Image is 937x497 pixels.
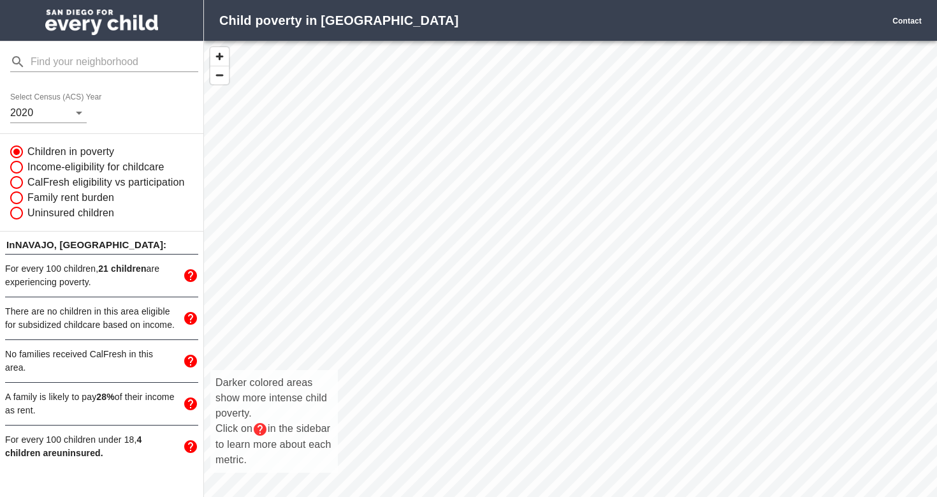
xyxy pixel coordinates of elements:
span: CalFresh eligibility vs participation [27,175,185,190]
div: For every 100 children under 18,4 children areuninsured. [5,426,198,468]
span: 21 children [98,263,146,274]
span: Family rent burden [27,190,114,205]
button: Zoom In [210,47,229,66]
span: A family is likely to pay of their income as rent. [5,392,175,415]
span: For every 100 children, are experiencing poverty. [5,263,159,287]
span: For every 100 children under 18, [5,434,142,458]
a: Contact [892,17,922,26]
div: There are no children in this area eligible for subsidized childcare based on income. [5,297,198,339]
p: Darker colored areas show more intense child poverty. Click on in the sidebar to learn more about... [215,375,333,468]
div: For every 100 children,21 childrenare experiencing poverty. [5,255,198,297]
img: San Diego for Every Child logo [45,10,158,35]
button: Zoom Out [210,66,229,84]
div: 2020 [10,103,87,123]
span: Income-eligibility for childcare [27,159,164,175]
span: No families received CalFresh in this area. [5,349,153,373]
strong: 28 % [96,392,114,402]
input: Find your neighborhood [31,52,198,72]
p: In NAVAJO , [GEOGRAPHIC_DATA]: [5,237,198,254]
label: Select Census (ACS) Year [10,94,106,101]
span: Children in poverty [27,144,114,159]
strong: Child poverty in [GEOGRAPHIC_DATA] [219,13,458,27]
div: A family is likely to pay28%of their income as rent. [5,383,198,425]
div: No families received CalFresh in this area. [5,340,198,382]
span: 4 children are [5,434,142,458]
strong: uninsured. [5,434,142,458]
span: There are no children in this area eligible for subsidized childcare based on income. [5,306,175,330]
span: Uninsured children [27,205,114,221]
